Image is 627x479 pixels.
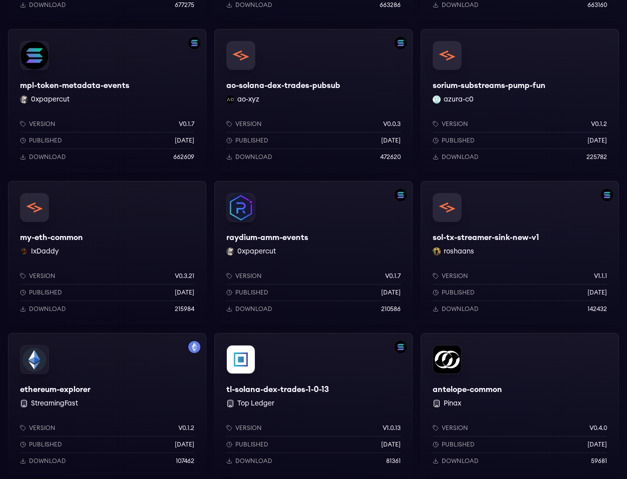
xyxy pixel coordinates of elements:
img: Filter by solana network [188,37,200,49]
p: v0.3.21 [175,272,194,280]
p: Version [235,120,262,128]
p: [DATE] [588,136,607,144]
p: v0.1.7 [385,272,401,280]
button: Pinax [444,398,461,408]
p: v1.1.1 [594,272,607,280]
p: [DATE] [381,288,401,296]
p: Version [442,272,468,280]
p: [DATE] [175,136,194,144]
p: v0.1.2 [178,424,194,432]
a: my-eth-commonmy-eth-commonIxDaddy IxDaddyVersionv0.3.21Published[DATE]Download215984 [8,181,206,325]
p: Published [29,288,62,296]
p: Version [29,424,55,432]
p: 215984 [175,305,194,313]
p: Download [235,153,272,161]
p: v0.1.2 [591,120,607,128]
button: azura-c0 [444,94,474,104]
p: Version [235,272,262,280]
p: Published [235,440,268,448]
p: Download [235,457,272,465]
p: v1.0.13 [383,424,401,432]
img: Filter by solana network [395,341,407,353]
p: Version [235,424,262,432]
p: v0.4.0 [590,424,607,432]
a: sorium-substreams-pump-funsorium-substreams-pump-funazura-c0 azura-c0Versionv0.1.2Published[DATE]... [421,29,619,173]
p: Download [442,305,479,313]
p: Download [29,457,66,465]
p: Download [29,305,66,313]
button: 0xpapercut [237,246,276,256]
p: Download [442,1,479,9]
button: 0xpapercut [31,94,69,104]
a: Filter by mainnet networkethereum-explorerethereum-explorer StreamingFastVersionv0.1.2Published[D... [8,333,206,477]
p: 81361 [386,457,401,465]
p: Download [442,457,479,465]
p: Download [442,153,479,161]
p: Published [29,136,62,144]
p: [DATE] [175,288,194,296]
p: Download [29,1,66,9]
button: StreamingFast [31,398,78,408]
a: Filter by solana networktl-solana-dex-trades-1-0-13tl-solana-dex-trades-1-0-13 Top LedgerVersionv... [214,333,413,477]
p: 210586 [381,305,401,313]
p: Version [442,424,468,432]
img: Filter by solana network [601,189,613,201]
p: v0.0.3 [383,120,401,128]
p: 662609 [173,153,194,161]
p: [DATE] [381,440,401,448]
p: Published [235,288,268,296]
p: 225782 [587,153,607,161]
p: [DATE] [175,440,194,448]
p: Published [442,288,475,296]
p: Published [235,136,268,144]
p: 663286 [380,1,401,9]
p: [DATE] [588,288,607,296]
p: Published [29,440,62,448]
button: ao-xyz [237,94,259,104]
a: antelope-commonantelope-common PinaxVersionv0.4.0Published[DATE]Download59681 [421,333,619,477]
a: Filter by solana networkmpl-token-metadata-eventsmpl-token-metadata-events0xpapercut 0xpapercutVe... [8,29,206,173]
p: Version [29,272,55,280]
button: Top Ledger [237,398,274,408]
p: 677275 [175,1,194,9]
p: 59681 [591,457,607,465]
p: Download [29,153,66,161]
p: v0.1.7 [179,120,194,128]
p: Version [29,120,55,128]
p: Published [442,136,475,144]
p: [DATE] [381,136,401,144]
a: Filter by solana networkraydium-amm-eventsraydium-amm-events0xpapercut 0xpapercutVersionv0.1.7Pub... [214,181,413,325]
button: IxDaddy [31,246,59,256]
p: Published [442,440,475,448]
p: 107462 [176,457,194,465]
p: Download [235,1,272,9]
p: Version [442,120,468,128]
img: Filter by solana network [395,37,407,49]
img: Filter by solana network [395,189,407,201]
p: [DATE] [588,440,607,448]
p: Download [235,305,272,313]
p: 663160 [588,1,607,9]
p: 142432 [588,305,607,313]
img: Filter by mainnet network [188,341,200,353]
p: 472620 [380,153,401,161]
a: Filter by solana networkao-solana-dex-trades-pubsubao-solana-dex-trades-pubsubao-xyz ao-xyzVersio... [214,29,413,173]
button: roshaans [444,246,474,256]
a: Filter by solana networksol-tx-streamer-sink-new-v1sol-tx-streamer-sink-new-v1roshaans roshaansVe... [421,181,619,325]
